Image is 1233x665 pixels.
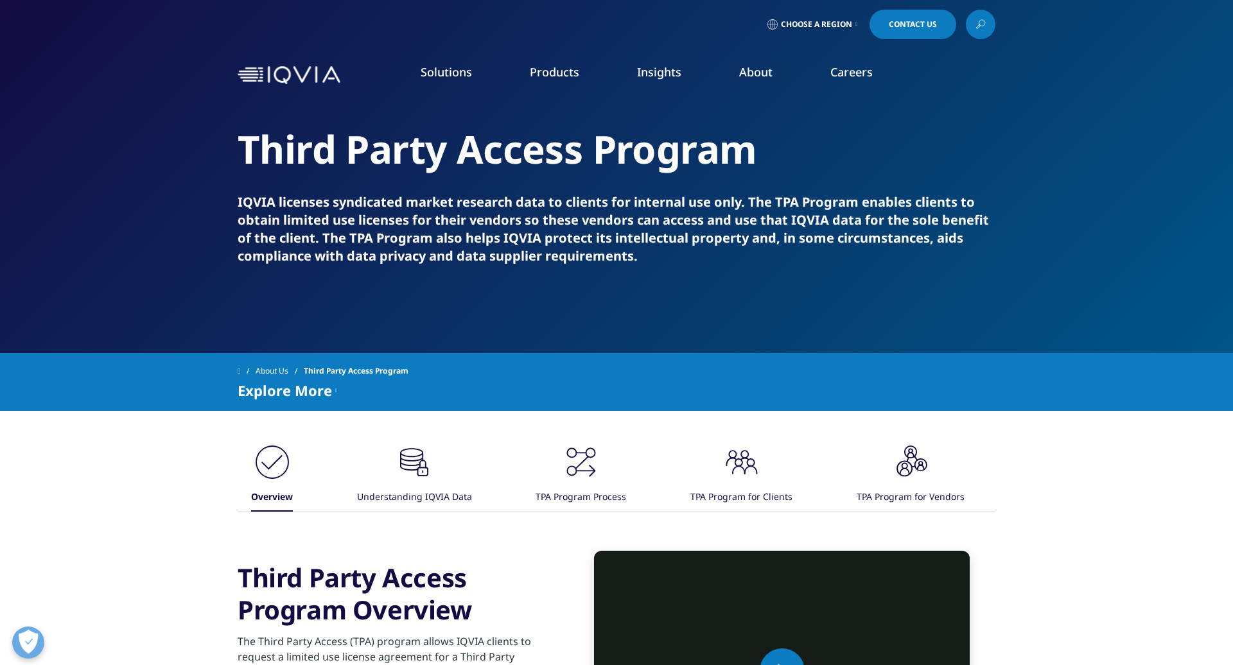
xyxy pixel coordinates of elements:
button: TPA Program for Vendors [855,443,965,512]
div: TPA Program Process [536,484,626,512]
h2: Third Party Access Program [238,125,995,173]
div: Overview [251,484,293,512]
button: Overview [249,443,293,512]
a: Contact Us [870,10,956,39]
a: Careers [830,64,873,80]
a: Insights [637,64,681,80]
span: Contact Us [889,21,937,28]
div: IQVIA licenses syndicated market research data to clients for internal use only. The TPA Program ... [238,193,995,265]
img: IQVIA Healthcare Information Technology and Pharma Clinical Research Company [238,66,340,85]
a: About Us [256,359,304,383]
button: TPA Program Process [534,443,626,512]
button: Understanding IQVIA Data [355,443,472,512]
a: Products [530,64,579,80]
h3: Third Party Access Program Overview [238,562,549,626]
button: TPA Program for Clients [688,443,792,512]
div: TPA Program for Clients [690,484,792,512]
a: About [739,64,773,80]
span: Explore More [238,383,332,398]
div: TPA Program for Vendors [857,484,965,512]
span: Choose a Region [781,19,852,30]
span: Third Party Access Program [304,359,408,383]
div: Understanding IQVIA Data [357,484,472,512]
a: Solutions [421,64,472,80]
nav: Primary [345,45,995,105]
button: Open Preferences [12,626,44,659]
